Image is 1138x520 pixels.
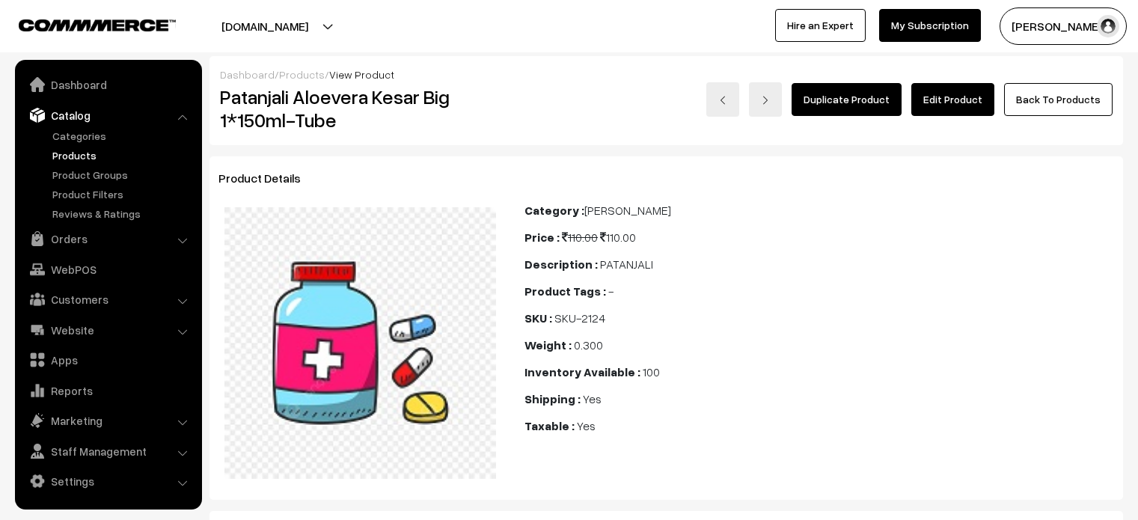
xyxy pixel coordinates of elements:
[49,167,197,183] a: Product Groups
[524,391,581,406] b: Shipping :
[718,96,727,105] img: left-arrow.png
[19,346,197,373] a: Apps
[608,284,614,299] span: -
[554,311,605,325] span: SKU-2124
[19,438,197,465] a: Staff Management
[524,364,640,379] b: Inventory Available :
[562,230,598,245] span: 110.00
[1000,7,1127,45] button: [PERSON_NAME]
[577,418,596,433] span: Yes
[19,286,197,313] a: Customers
[524,228,1114,246] div: 110.00
[19,225,197,252] a: Orders
[218,171,319,186] span: Product Details
[524,201,1114,219] div: [PERSON_NAME]
[220,68,275,81] a: Dashboard
[524,284,606,299] b: Product Tags :
[169,7,361,45] button: [DOMAIN_NAME]
[19,15,150,33] a: COMMMERCE
[19,468,197,495] a: Settings
[775,9,866,42] a: Hire an Expert
[49,128,197,144] a: Categories
[761,96,770,105] img: right-arrow.png
[49,206,197,221] a: Reviews & Ratings
[524,337,572,352] b: Weight :
[643,364,660,379] span: 100
[19,71,197,98] a: Dashboard
[1097,15,1119,37] img: user
[19,377,197,404] a: Reports
[329,68,394,81] span: View Product
[911,83,994,116] a: Edit Product
[600,257,653,272] span: PATANJALI
[524,418,575,433] b: Taxable :
[19,407,197,434] a: Marketing
[49,147,197,163] a: Products
[583,391,602,406] span: Yes
[19,19,176,31] img: COMMMERCE
[524,230,560,245] b: Price :
[574,337,603,352] span: 0.300
[524,257,598,272] b: Description :
[224,207,496,479] img: 1686643748-pci.jpg
[879,9,981,42] a: My Subscription
[19,102,197,129] a: Catalog
[792,83,902,116] a: Duplicate Product
[220,67,1113,82] div: / /
[279,68,325,81] a: Products
[19,316,197,343] a: Website
[220,85,503,132] h2: Patanjali Aloevera Kesar Big 1*150ml-Tube
[524,203,584,218] b: Category :
[19,256,197,283] a: WebPOS
[524,311,552,325] b: SKU :
[1004,83,1113,116] a: Back To Products
[49,186,197,202] a: Product Filters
